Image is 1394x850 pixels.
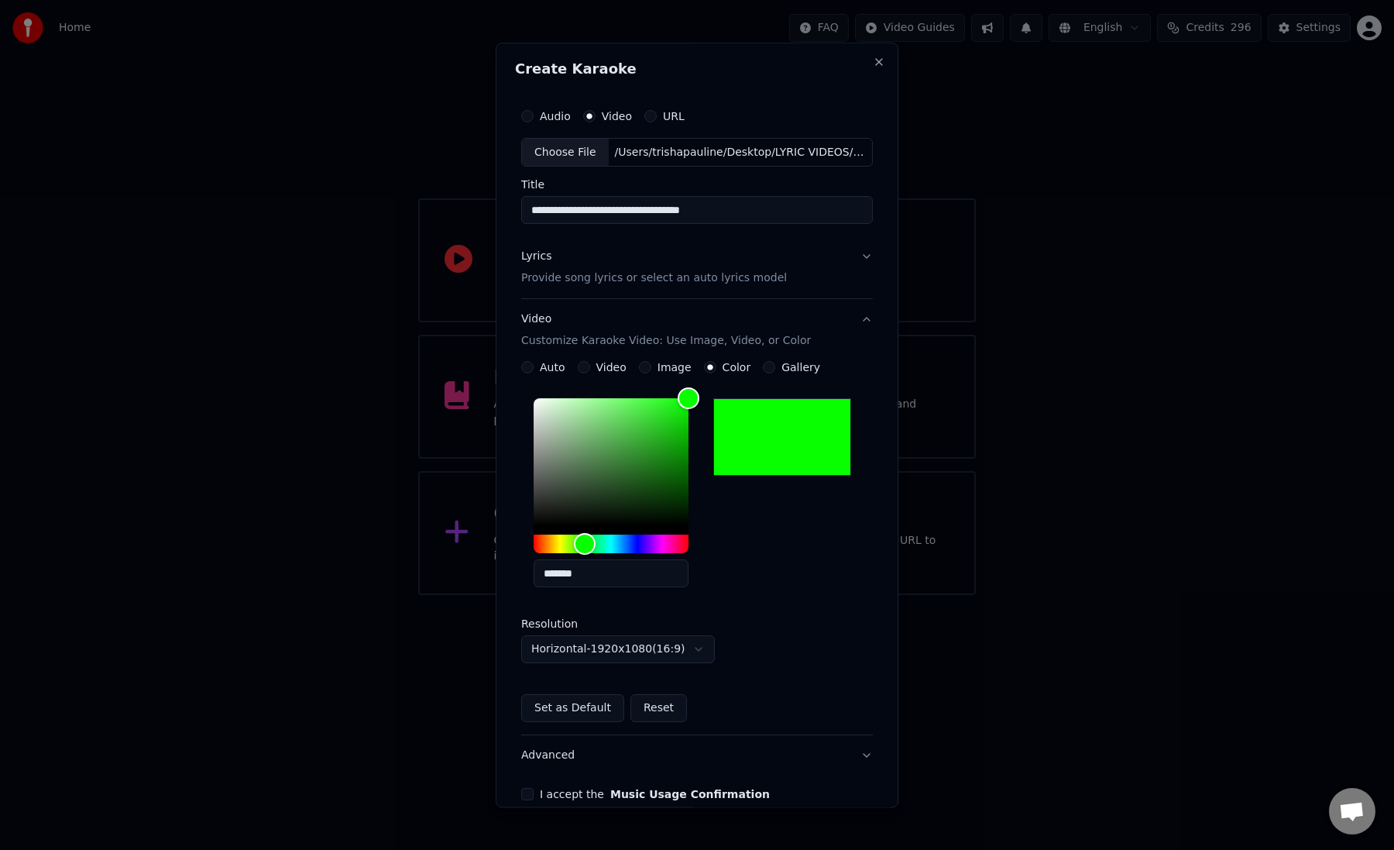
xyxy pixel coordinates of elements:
p: Customize Karaoke Video: Use Image, Video, or Color [521,334,811,349]
label: Gallery [781,363,820,373]
label: Color [723,363,751,373]
div: VideoCustomize Karaoke Video: Use Image, Video, or Color [521,362,873,735]
label: Video [602,111,632,122]
label: Title [521,180,873,191]
label: Audio [540,111,571,122]
label: URL [663,111,685,122]
button: Reset [630,695,687,723]
div: /Users/trishapauline/Desktop/LYRIC VIDEOS/SONGS/Hiling Ng Puso, Choir Version (Solemn).mp4 [609,145,872,160]
label: Image [658,363,692,373]
div: Hue [534,535,688,554]
button: VideoCustomize Karaoke Video: Use Image, Video, or Color [521,300,873,362]
label: Resolution [521,619,676,630]
button: Set as Default [521,695,624,723]
button: I accept the [610,790,770,800]
div: Color [534,399,688,526]
label: Video [596,363,627,373]
button: LyricsProvide song lyrics or select an auto lyrics model [521,237,873,299]
div: Lyrics [521,249,551,265]
button: Advanced [521,736,873,776]
h2: Create Karaoke [515,62,879,76]
div: Choose File [522,139,609,167]
label: Auto [540,363,565,373]
div: Video [521,312,811,349]
label: I accept the [540,790,770,800]
p: Provide song lyrics or select an auto lyrics model [521,271,787,287]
